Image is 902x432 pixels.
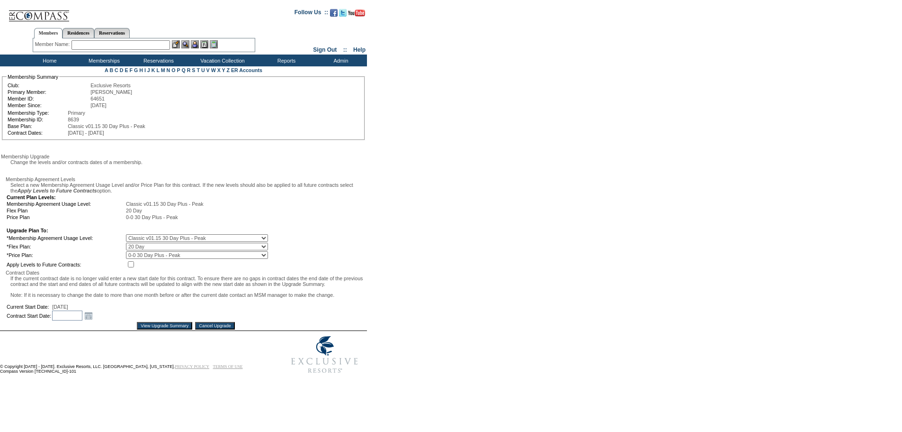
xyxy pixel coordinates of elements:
[217,67,221,73] a: X
[8,96,89,101] td: Member ID:
[144,67,146,73] a: I
[161,67,165,73] a: M
[76,55,130,66] td: Memberships
[6,270,366,276] div: Contract Dates
[83,311,94,321] a: Open the monthyear view popup.
[8,123,67,129] td: Base Plan:
[192,67,195,73] a: S
[129,67,133,73] a: F
[231,67,262,73] a: ER Accounts
[130,55,185,66] td: Reservations
[68,130,104,136] span: [DATE] - [DATE]
[6,159,366,165] div: Change the levels and/or contracts dates of a membership.
[134,67,138,73] a: G
[68,123,145,129] span: Classic v01.15 30 Day Plus - Peak
[8,117,67,122] td: Membership ID:
[172,40,180,48] img: b_edit.gif
[68,110,85,116] span: Primary
[7,208,125,213] td: Flex Plan
[7,243,125,250] td: *Flex Plan:
[200,40,208,48] img: Reservations
[348,9,365,17] img: Subscribe to our YouTube Channel
[137,322,192,330] input: View Upgrade Summary
[147,67,150,73] a: J
[115,67,118,73] a: C
[7,214,125,220] td: Price Plan
[353,46,366,53] a: Help
[206,67,210,73] a: V
[7,260,125,269] td: Apply Levels to Future Contracts:
[167,67,170,73] a: N
[90,89,132,95] span: [PERSON_NAME]
[8,130,67,136] td: Contract Dates:
[10,292,366,298] p: Note: If it is necessary to change the date to more than one month before or after the current da...
[6,276,366,298] div: If the current contract date is no longer valid enter a new start date for this contract. To ensu...
[63,28,94,38] a: Residences
[185,55,258,66] td: Vacation Collection
[226,67,230,73] a: Z
[191,40,199,48] img: Impersonate
[177,67,180,73] a: P
[211,67,216,73] a: W
[313,55,367,66] td: Admin
[68,117,79,122] span: 8639
[7,74,59,80] legend: Membership Summary
[125,67,128,73] a: E
[8,89,89,95] td: Primary Member:
[90,102,107,108] span: [DATE]
[126,214,178,220] span: 0-0 30 Day Plus - Peak
[7,304,51,310] td: Current Start Date:
[330,12,338,18] a: Become our fan on Facebook
[21,55,76,66] td: Home
[52,304,68,310] span: [DATE]
[8,110,67,116] td: Membership Type:
[8,83,89,88] td: Club:
[171,67,175,73] a: O
[6,176,366,182] div: Membership Agreement Levels
[343,46,347,53] span: ::
[330,9,338,17] img: Become our fan on Facebook
[222,67,225,73] a: Y
[339,9,347,17] img: Follow us on Twitter
[213,364,243,369] a: TERMS OF USE
[313,46,337,53] a: Sign Out
[7,194,268,200] td: Current Plan Levels:
[7,251,125,259] td: *Price Plan:
[339,12,347,18] a: Follow us on Twitter
[187,67,191,73] a: R
[139,67,143,73] a: H
[34,28,63,38] a: Members
[7,228,268,233] td: Upgrade Plan To:
[105,67,108,73] a: A
[175,364,209,369] a: PRIVACY POLICY
[126,208,142,213] span: 20 Day
[210,40,218,48] img: b_calculator.gif
[152,67,155,73] a: K
[7,201,125,207] td: Membership Agreement Usage Level:
[282,331,367,378] img: Exclusive Resorts
[35,40,71,48] div: Member Name:
[7,234,125,242] td: *Membership Agreement Usage Level:
[195,322,234,330] input: Cancel Upgrade
[126,201,203,207] span: Classic v01.15 30 Day Plus - Peak
[90,96,105,101] span: 64651
[8,102,89,108] td: Member Since:
[181,40,189,48] img: View
[6,182,366,193] div: Select a new Membership Agreement Usage Level and/or Price Plan for this contract. If the new lev...
[120,67,124,73] a: D
[8,2,70,22] img: Compass Home
[295,8,328,19] td: Follow Us ::
[94,28,130,38] a: Reservations
[201,67,205,73] a: U
[348,12,365,18] a: Subscribe to our YouTube Channel
[18,188,97,193] i: Apply Levels to Future Contracts
[7,311,51,321] td: Contract Start Date:
[196,67,200,73] a: T
[258,55,313,66] td: Reports
[181,67,185,73] a: Q
[109,67,113,73] a: B
[156,67,159,73] a: L
[90,83,131,88] span: Exclusive Resorts
[1,154,366,159] div: Membership Upgrade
